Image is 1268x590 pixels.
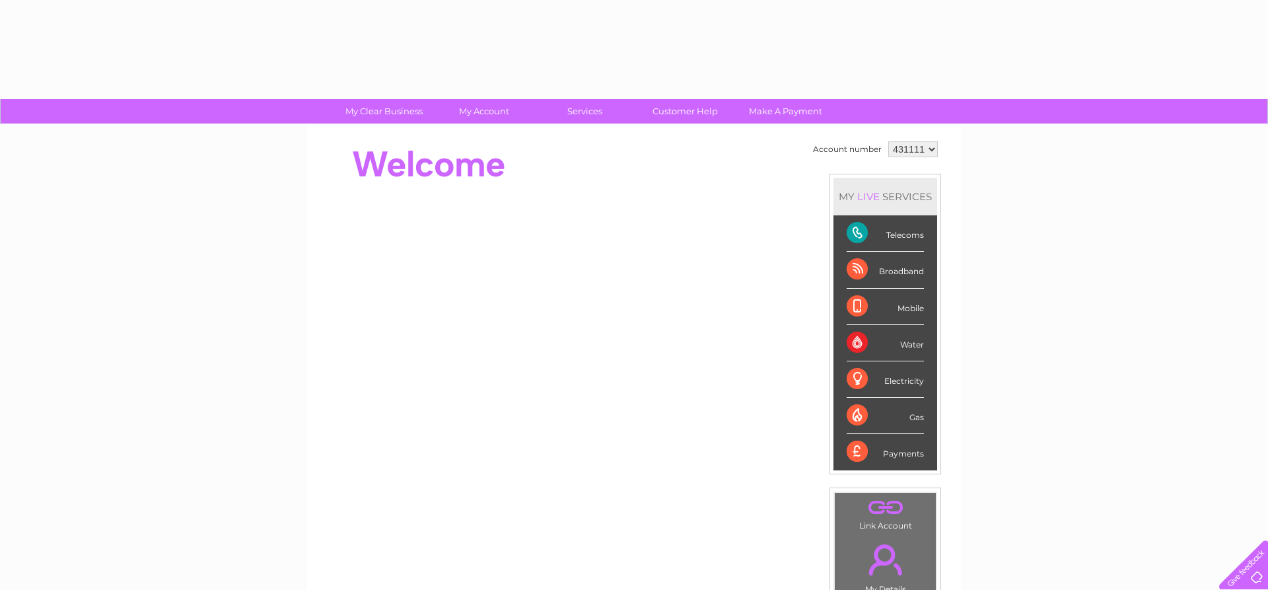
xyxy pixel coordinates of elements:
a: . [838,536,933,583]
div: Mobile [847,289,924,325]
div: Gas [847,398,924,434]
td: Account number [810,138,885,161]
td: Link Account [834,492,936,534]
a: Make A Payment [731,99,840,124]
div: Water [847,325,924,361]
a: My Account [430,99,539,124]
a: Customer Help [631,99,740,124]
a: Services [530,99,639,124]
div: Payments [847,434,924,470]
a: My Clear Business [330,99,439,124]
a: . [838,496,933,519]
div: Electricity [847,361,924,398]
div: MY SERVICES [833,178,937,215]
div: Broadband [847,252,924,288]
div: Telecoms [847,215,924,252]
div: LIVE [855,190,882,203]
